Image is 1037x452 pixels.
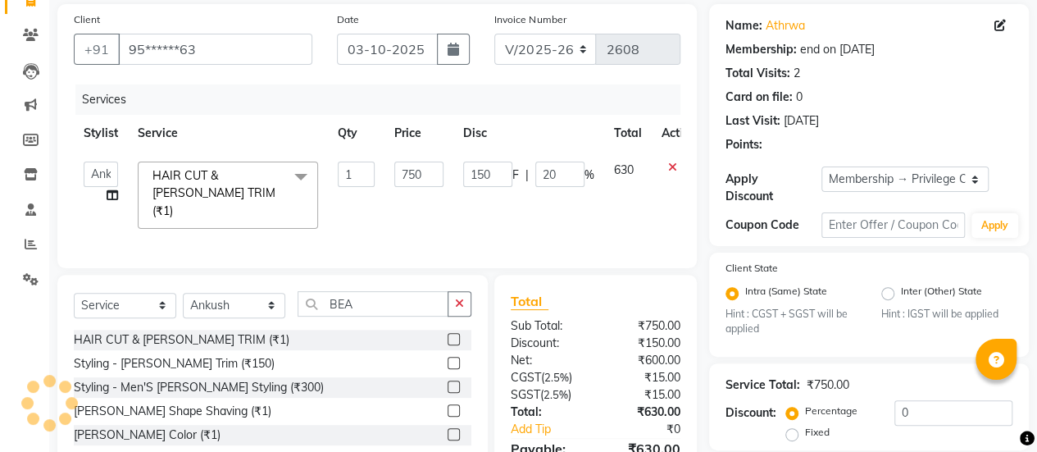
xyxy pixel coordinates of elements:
[725,41,797,58] div: Membership:
[494,12,566,27] label: Invoice Number
[128,115,328,152] th: Service
[595,386,693,404] div: ₹15.00
[784,112,819,130] div: [DATE]
[498,421,612,438] a: Add Tip
[725,377,800,394] div: Service Total:
[74,403,271,420] div: [PERSON_NAME] Shape Shaving (₹1)
[725,112,780,130] div: Last Visit:
[595,317,693,335] div: ₹750.00
[725,217,821,234] div: Coupon Code
[498,386,596,404] div: ( )
[595,352,693,369] div: ₹600.00
[725,261,778,276] label: Client State
[901,284,982,304] label: Inter (Other) State
[74,331,289,349] div: HAIR CUT & [PERSON_NAME] TRIM (₹1)
[766,17,805,34] a: Athrwa
[74,12,100,27] label: Client
[498,335,596,352] div: Discount:
[328,115,384,152] th: Qty
[298,291,448,317] input: Search or Scan
[652,115,706,152] th: Action
[725,307,857,337] small: Hint : CGST + SGST will be applied
[725,171,821,205] div: Apply Discount
[725,17,762,34] div: Name:
[498,317,596,335] div: Sub Total:
[800,41,875,58] div: end on [DATE]
[725,89,793,106] div: Card on file:
[805,425,830,440] label: Fixed
[384,115,453,152] th: Price
[725,404,776,422] div: Discount:
[453,115,604,152] th: Disc
[525,167,529,184] span: |
[544,388,568,401] span: 2.5%
[118,34,312,65] input: Search by Name/Mobile/Email/Code
[745,284,827,304] label: Intra (Same) State
[725,136,762,153] div: Points:
[796,89,803,106] div: 0
[595,369,693,386] div: ₹15.00
[337,12,359,27] label: Date
[881,307,1012,322] small: Hint : IGST will be applied
[511,370,541,385] span: CGST
[595,335,693,352] div: ₹150.00
[74,115,128,152] th: Stylist
[74,427,221,444] div: [PERSON_NAME] Color (₹1)
[584,167,594,184] span: %
[152,168,275,218] span: HAIR CUT & [PERSON_NAME] TRIM (₹1)
[544,371,569,384] span: 2.5%
[725,65,790,82] div: Total Visits:
[612,421,693,438] div: ₹0
[614,162,634,177] span: 630
[75,84,693,115] div: Services
[511,293,548,310] span: Total
[498,369,596,386] div: ( )
[595,404,693,421] div: ₹630.00
[807,377,849,394] div: ₹750.00
[604,115,652,152] th: Total
[511,387,540,402] span: SGST
[498,352,596,369] div: Net:
[512,167,519,184] span: F
[173,203,180,218] a: x
[821,212,965,238] input: Enter Offer / Coupon Code
[971,213,1018,238] button: Apply
[794,65,800,82] div: 2
[74,355,275,372] div: Styling - [PERSON_NAME] Trim (₹150)
[498,404,596,421] div: Total:
[74,379,324,396] div: Styling - Men'S [PERSON_NAME] Styling (₹300)
[74,34,120,65] button: +91
[805,404,857,418] label: Percentage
